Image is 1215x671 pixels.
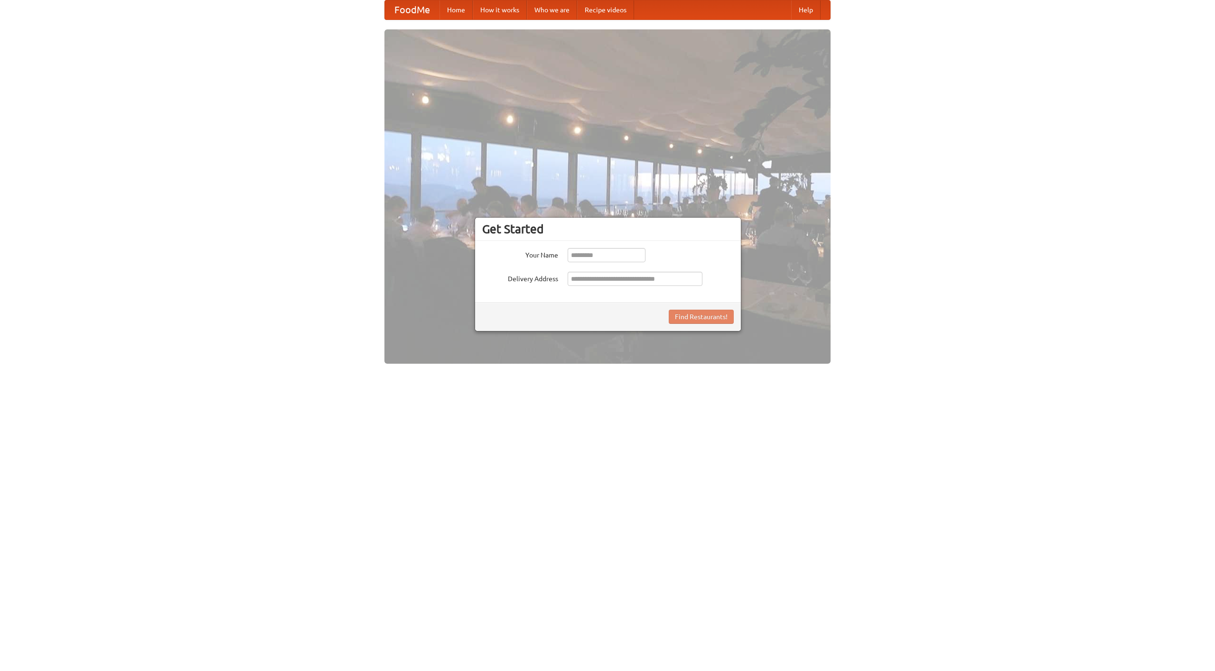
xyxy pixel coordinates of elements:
a: How it works [473,0,527,19]
h3: Get Started [482,222,734,236]
button: Find Restaurants! [669,310,734,324]
a: FoodMe [385,0,439,19]
a: Home [439,0,473,19]
label: Delivery Address [482,272,558,284]
a: Who we are [527,0,577,19]
a: Recipe videos [577,0,634,19]
label: Your Name [482,248,558,260]
a: Help [791,0,821,19]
